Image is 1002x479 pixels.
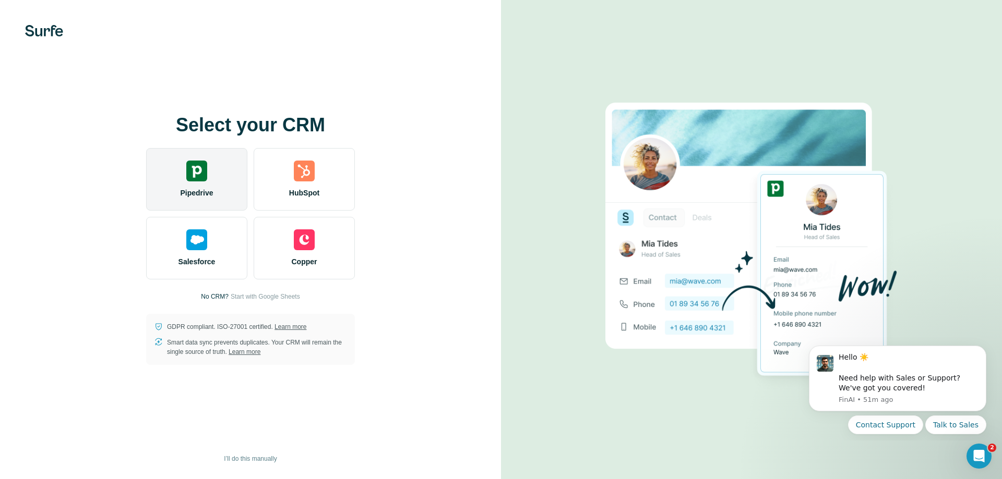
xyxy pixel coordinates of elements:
p: GDPR compliant. ISO-27001 certified. [167,322,306,331]
img: hubspot's logo [294,161,315,181]
h1: Select your CRM [146,115,355,136]
iframe: Intercom live chat [967,444,992,469]
img: PIPEDRIVE image [605,85,898,395]
a: Learn more [275,323,306,330]
button: I’ll do this manually [217,451,284,466]
img: salesforce's logo [186,229,207,250]
img: pipedrive's logo [186,161,207,181]
img: copper's logo [294,229,315,250]
iframe: Intercom notifications message [793,336,1002,440]
span: I’ll do this manually [224,454,277,463]
button: Start with Google Sheets [231,292,300,301]
span: 2 [988,444,996,452]
span: HubSpot [289,188,319,198]
p: Smart data sync prevents duplicates. Your CRM will remain the single source of truth. [167,338,347,357]
span: Salesforce [178,256,216,267]
span: Copper [292,256,317,267]
img: Surfe's logo [25,25,63,36]
p: No CRM? [201,292,229,301]
a: Learn more [229,348,260,355]
span: Pipedrive [180,188,213,198]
